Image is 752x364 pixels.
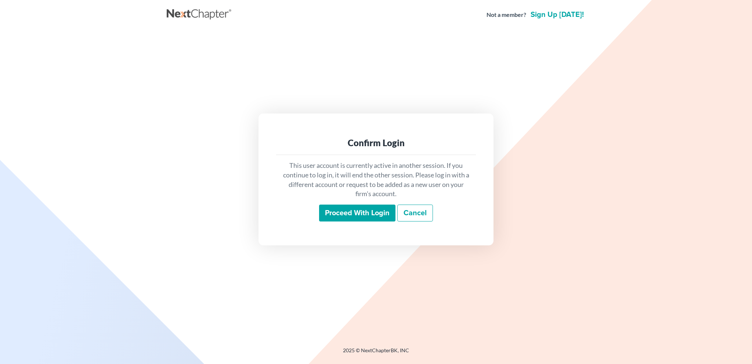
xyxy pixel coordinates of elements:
a: Cancel [397,205,433,221]
strong: Not a member? [487,11,526,19]
div: Confirm Login [282,137,470,149]
p: This user account is currently active in another session. If you continue to log in, it will end ... [282,161,470,199]
div: 2025 © NextChapterBK, INC [167,347,585,360]
input: Proceed with login [319,205,395,221]
a: Sign up [DATE]! [529,11,585,18]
